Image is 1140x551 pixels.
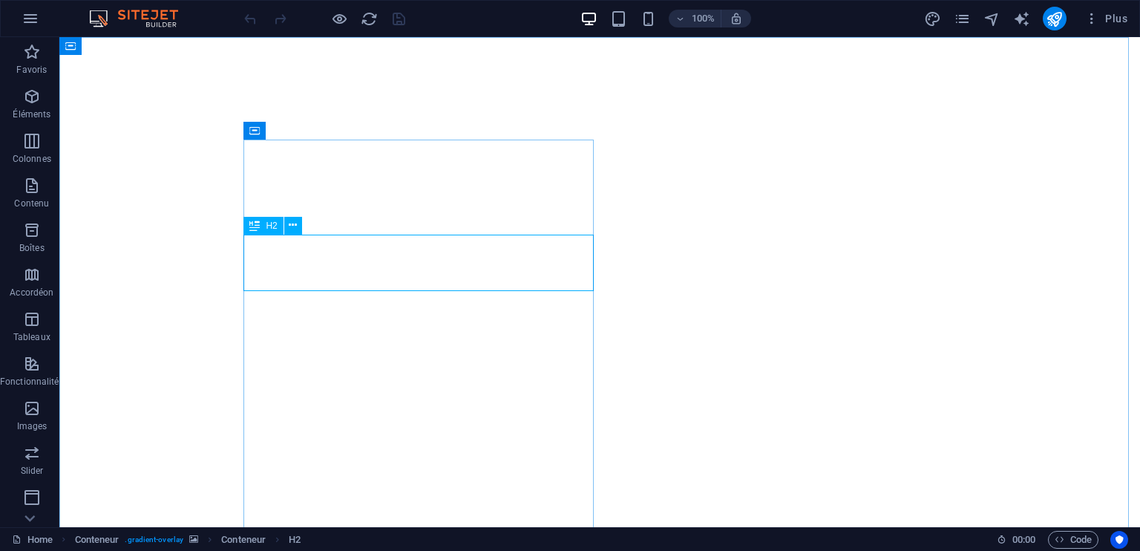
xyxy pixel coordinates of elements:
[1012,531,1035,549] span: 00 00
[13,331,50,343] p: Tableaux
[13,108,50,120] p: Éléments
[1055,531,1092,549] span: Code
[1048,531,1098,549] button: Code
[1013,10,1031,27] button: text_generator
[954,10,971,27] i: Pages (Ctrl+Alt+S)
[330,10,348,27] button: Cliquez ici pour quitter le mode Aperçu et poursuivre l'édition.
[361,10,378,27] i: Actualiser la page
[730,12,743,25] i: Lors du redimensionnement, ajuster automatiquement le niveau de zoom en fonction de l'appareil sé...
[21,465,44,477] p: Slider
[669,10,721,27] button: 100%
[10,287,53,299] p: Accordéon
[983,10,1001,27] button: navigator
[16,64,47,76] p: Favoris
[125,531,183,549] span: . gradient-overlay
[266,221,277,230] span: H2
[1013,10,1030,27] i: AI Writer
[691,10,715,27] h6: 100%
[1043,7,1067,30] button: publish
[289,531,301,549] span: Cliquez pour sélectionner. Double-cliquez pour modifier.
[75,531,119,549] span: Cliquez pour sélectionner. Double-cliquez pour modifier.
[13,153,51,165] p: Colonnes
[221,531,266,549] span: Cliquez pour sélectionner. Double-cliquez pour modifier.
[85,10,197,27] img: Editor Logo
[924,10,941,27] i: Design (Ctrl+Alt+Y)
[954,10,972,27] button: pages
[1110,531,1128,549] button: Usercentrics
[997,531,1036,549] h6: Durée de la session
[75,531,301,549] nav: breadcrumb
[983,10,1000,27] i: Navigateur
[924,10,942,27] button: design
[12,531,53,549] a: Cliquez pour annuler la sélection. Double-cliquez pour ouvrir Pages.
[1046,10,1063,27] i: Publier
[360,10,378,27] button: reload
[19,242,45,254] p: Boîtes
[14,198,49,209] p: Contenu
[1078,7,1133,30] button: Plus
[189,535,198,544] i: Cet élément contient un arrière-plan.
[17,420,47,432] p: Images
[1023,534,1025,545] span: :
[1084,11,1127,26] span: Plus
